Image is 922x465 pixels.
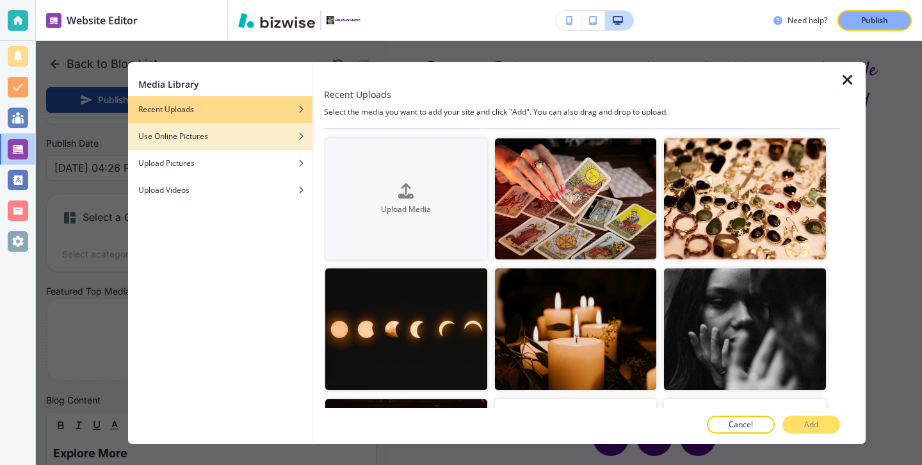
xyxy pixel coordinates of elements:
h2: Media Library [138,77,199,91]
img: Bizwise Logo [238,13,315,28]
button: Upload Videos [128,177,312,204]
p: Cancel [729,419,753,430]
button: Use Online Pictures [128,123,312,150]
button: Publish [837,10,912,31]
h4: Upload Media [325,204,487,215]
h3: Recent Uploads [324,88,391,101]
h4: Recent Uploads [138,104,194,115]
h3: Need help? [788,15,827,26]
img: editor icon [46,13,61,28]
button: Upload Pictures [128,150,312,177]
img: Your Logo [327,16,361,25]
p: Publish [861,15,888,26]
h4: Upload Pictures [138,158,195,169]
h4: Use Online Pictures [138,131,208,142]
button: Upload Media [325,138,487,259]
h2: Website Editor [67,13,138,28]
button: Recent Uploads [128,96,312,123]
h4: Upload Videos [138,184,190,196]
button: Cancel [707,416,775,434]
h4: Select the media you want to add your site and click "Add". You can also drag and drop to upload. [324,106,840,118]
